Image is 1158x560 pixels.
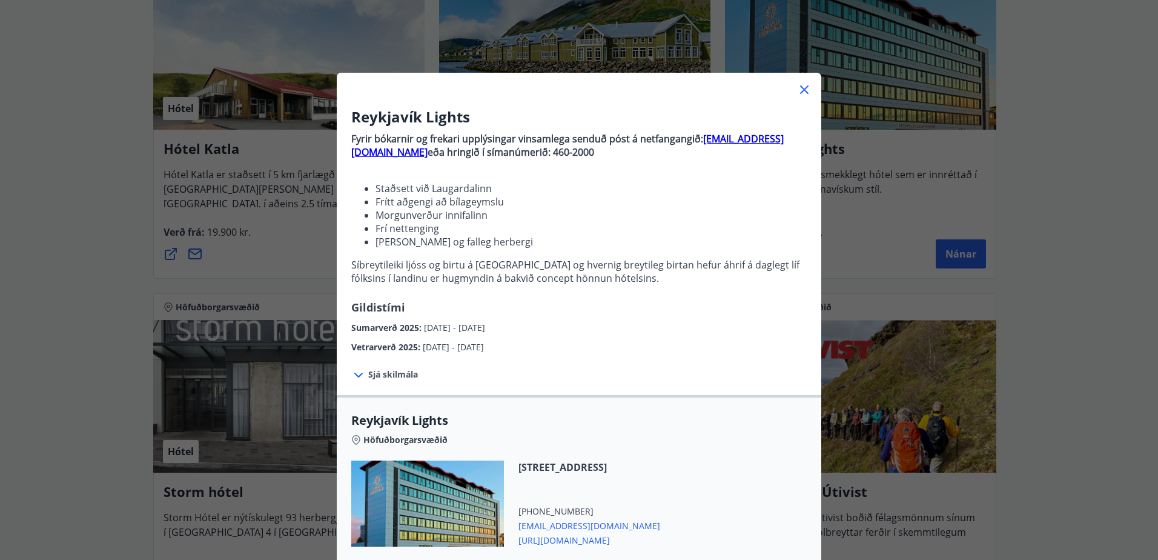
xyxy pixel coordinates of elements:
[376,182,807,195] li: Staðsett við Laugardalinn
[518,532,660,547] span: [URL][DOMAIN_NAME]
[351,300,405,315] span: Gildistími
[351,341,423,353] span: Vetrarverð 2025 :
[368,368,418,381] span: Sjá skilmála
[351,258,807,285] p: Síbreytileiki ljóss og birtu á [GEOGRAPHIC_DATA] og hvernig breytileg birtan hefur áhrif á dagleg...
[376,222,807,235] li: Frí nettenging
[363,434,448,446] span: Höfuðborgarsvæðið
[518,461,660,474] span: [STREET_ADDRESS]
[351,412,807,429] span: Reykjavík Lights
[376,195,807,208] li: Frítt aðgengi að bílageymslu
[424,322,485,333] span: [DATE] - [DATE]
[428,145,594,159] strong: eða hringið í símanúmerið: 460-2000
[518,518,660,532] span: [EMAIL_ADDRESS][DOMAIN_NAME]
[351,132,703,145] strong: Fyrir bókarnir og frekari upplýsingar vinsamlega senduð póst á netfangangið:
[376,235,807,248] li: [PERSON_NAME] og falleg herbergi
[423,341,484,353] span: [DATE] - [DATE]
[376,208,807,222] li: Morgunverður innifalinn
[351,132,784,159] a: [EMAIL_ADDRESS][DOMAIN_NAME]
[351,322,424,333] span: Sumarverð 2025 :
[351,107,807,127] h3: Reykjavík Lights
[518,505,660,518] span: [PHONE_NUMBER]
